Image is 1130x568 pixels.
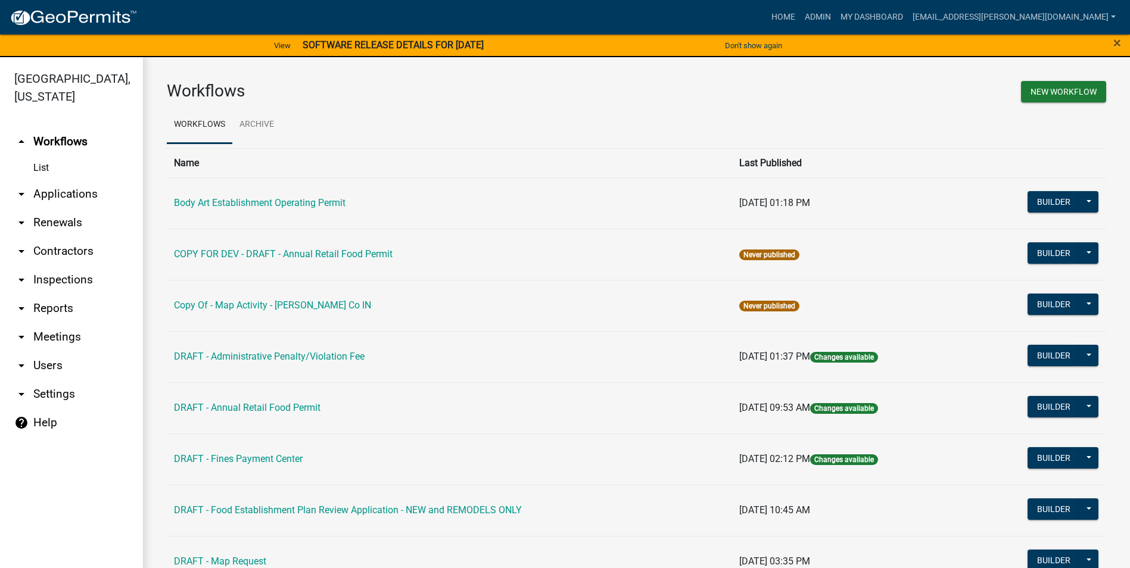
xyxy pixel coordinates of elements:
button: Builder [1028,498,1080,520]
button: Builder [1028,396,1080,417]
a: DRAFT - Administrative Penalty/Violation Fee [174,351,365,362]
button: New Workflow [1021,81,1106,102]
span: [DATE] 02:12 PM [739,453,810,464]
button: Builder [1028,294,1080,315]
a: Copy Of - Map Activity - [PERSON_NAME] Co IN [174,299,371,311]
i: arrow_drop_down [14,187,29,201]
span: [DATE] 10:45 AM [739,504,810,516]
i: arrow_drop_down [14,387,29,401]
span: Changes available [810,352,878,363]
th: Name [167,148,732,177]
button: Builder [1028,191,1080,213]
a: View [269,36,295,55]
a: Body Art Establishment Operating Permit [174,197,345,208]
i: arrow_drop_up [14,135,29,149]
span: Never published [739,249,799,260]
span: Changes available [810,454,878,465]
a: Archive [232,106,281,144]
span: × [1113,35,1121,51]
a: Admin [800,6,836,29]
span: [DATE] 03:35 PM [739,555,810,567]
a: COPY FOR DEV - DRAFT - Annual Retail Food Permit [174,248,393,260]
i: arrow_drop_down [14,301,29,316]
i: arrow_drop_down [14,330,29,344]
i: arrow_drop_down [14,216,29,230]
a: DRAFT - Food Establishment Plan Review Application - NEW and REMODELS ONLY [174,504,522,516]
a: DRAFT - Fines Payment Center [174,453,303,464]
span: [DATE] 09:53 AM [739,402,810,413]
button: Builder [1028,242,1080,264]
a: DRAFT - Map Request [174,555,266,567]
a: DRAFT - Annual Retail Food Permit [174,402,320,413]
i: arrow_drop_down [14,244,29,258]
a: [EMAIL_ADDRESS][PERSON_NAME][DOMAIN_NAME] [908,6,1120,29]
i: arrow_drop_down [14,358,29,373]
span: [DATE] 01:18 PM [739,197,810,208]
i: help [14,416,29,430]
button: Builder [1028,447,1080,469]
strong: SOFTWARE RELEASE DETAILS FOR [DATE] [303,39,484,51]
button: Close [1113,36,1121,50]
i: arrow_drop_down [14,273,29,287]
button: Builder [1028,345,1080,366]
span: Never published [739,301,799,311]
a: Home [767,6,800,29]
button: Don't show again [720,36,787,55]
h3: Workflows [167,81,628,101]
span: [DATE] 01:37 PM [739,351,810,362]
a: My Dashboard [836,6,908,29]
th: Last Published [732,148,972,177]
a: Workflows [167,106,232,144]
span: Changes available [810,403,878,414]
